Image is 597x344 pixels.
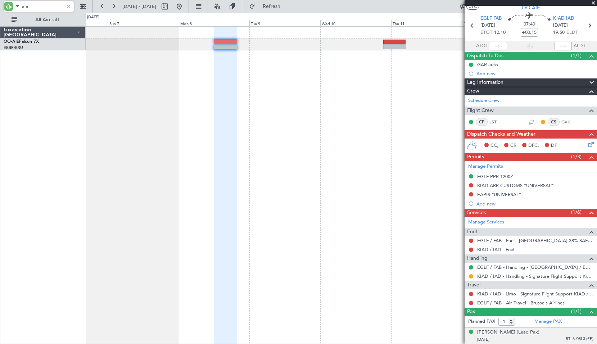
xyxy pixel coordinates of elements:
div: Mon 8 [179,20,250,26]
a: Manage Permits [468,163,503,170]
button: All Aircraft [8,14,78,26]
div: Tue 9 [249,20,320,26]
span: Fuel [467,228,477,236]
span: (1/1) [571,308,582,315]
span: 19:50 [553,29,565,36]
div: Thu 11 [391,20,462,26]
span: Crew [467,87,479,95]
span: DFC, [528,142,539,149]
span: Leg Information [467,78,503,87]
span: Services [467,209,486,217]
span: Dispatch Checks and Weather [467,130,535,139]
a: GVK [561,119,578,125]
a: KIAD / IAD - Limo - Signature Flight Support KIAD / IAD [477,291,593,297]
input: --:-- [490,42,507,50]
span: [DATE] - [DATE] [122,3,156,10]
span: [DATE] [477,337,489,342]
span: Handling [467,254,488,263]
span: ETOT [480,29,492,36]
a: EBBR/BRU [4,45,23,50]
span: (1/1) [571,52,582,59]
div: Add new [476,71,593,77]
a: EGLF / FAB - Fuel - [GEOGRAPHIC_DATA] 38% SAF EGLF/FAB [477,237,593,244]
span: CR [510,142,516,149]
a: EGLF / FAB - Handling - [GEOGRAPHIC_DATA] / EGLF / FAB [477,264,593,270]
div: CS [548,118,560,126]
div: KIAD ARR CUSTOMS *UNIVERSAL* [477,182,553,189]
span: [DATE] [480,22,495,29]
span: (1/6) [571,208,582,216]
span: KIAD IAD [553,15,574,22]
span: ATOT [476,42,488,50]
button: UTC [466,3,479,10]
div: [DATE] [87,14,99,21]
a: OO-AIEFalcon 7X [4,40,39,44]
span: All Aircraft [19,17,76,22]
span: Permits [467,153,484,161]
span: 07:40 [524,21,535,28]
a: Manage PAX [534,318,562,325]
div: GAR auto [477,62,498,68]
span: Dispatch To-Dos [467,52,503,60]
span: BTL6J08L3 (PP) [566,336,593,342]
a: KIAD / IAD - Fuel [477,246,514,253]
label: Planned PAX [468,318,495,325]
div: Wed 10 [320,20,391,26]
span: Pax [467,308,475,316]
span: ELDT [566,29,578,36]
span: DP [551,142,557,149]
div: CP [476,118,488,126]
span: OO-AIE [522,4,540,12]
span: OO-AIE [4,40,19,44]
span: CC, [490,142,498,149]
div: Add new [476,201,593,207]
span: EGLF FAB [480,15,502,22]
a: Schedule Crew [468,97,499,104]
div: [PERSON_NAME] (Lead Pax) [477,329,539,336]
div: Fri 12 [462,20,533,26]
span: ALDT [574,42,585,50]
span: (1/3) [571,153,582,160]
span: Flight Crew [467,107,494,115]
span: Travel [467,281,480,289]
a: JST [489,119,506,125]
a: Manage Services [468,219,504,226]
div: Sun 7 [108,20,179,26]
a: KIAD / IAD - Handling - Signature Flight Support KIAD / IAD [477,273,593,279]
div: EAPIS *UNIVERSAL* [477,191,521,198]
a: EGLF / FAB - Air Travel - Brussels Airlines [477,300,565,306]
div: EGLF PPR 1200Z [477,173,513,180]
input: A/C (Reg. or Type) [22,1,63,12]
span: 12:10 [494,29,506,36]
span: [DATE] [553,22,568,29]
span: Refresh [257,4,287,9]
button: Refresh [246,1,289,12]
